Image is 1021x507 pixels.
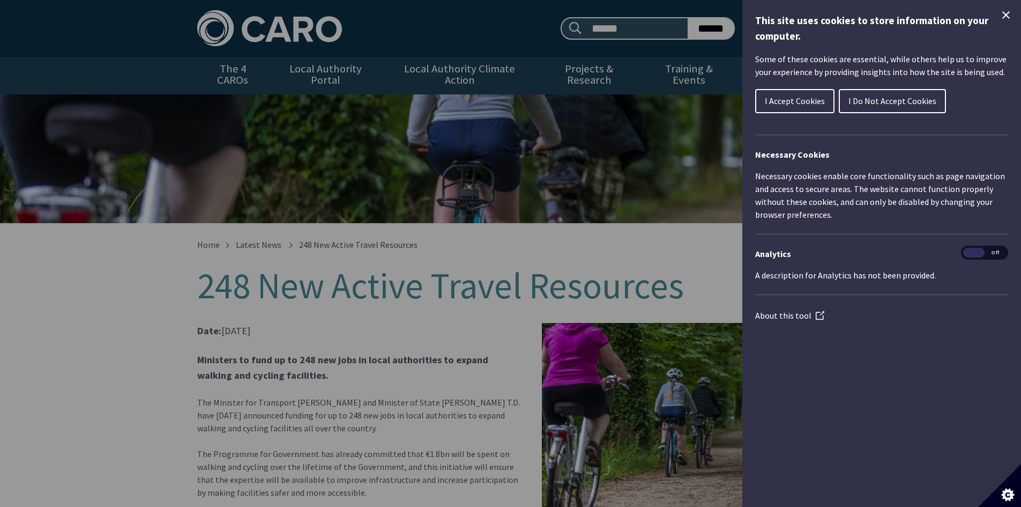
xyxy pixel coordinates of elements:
[755,148,1008,161] h2: Necessary Cookies
[985,248,1006,258] span: Off
[978,464,1021,507] button: Set cookie preferences
[755,310,824,321] a: About this tool
[755,247,1008,260] h3: Analytics
[1000,9,1012,21] button: Close Cookie Control
[755,13,1008,44] h1: This site uses cookies to store information on your computer.
[848,95,936,106] span: I Do Not Accept Cookies
[755,89,834,113] button: I Accept Cookies
[963,248,985,258] span: On
[755,53,1008,78] p: Some of these cookies are essential, while others help us to improve your experience by providing...
[765,95,825,106] span: I Accept Cookies
[839,89,946,113] button: I Do Not Accept Cookies
[755,170,1008,221] p: Necessary cookies enable core functionality such as page navigation and access to secure areas. T...
[755,269,1008,282] p: A description for Analytics has not been provided.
